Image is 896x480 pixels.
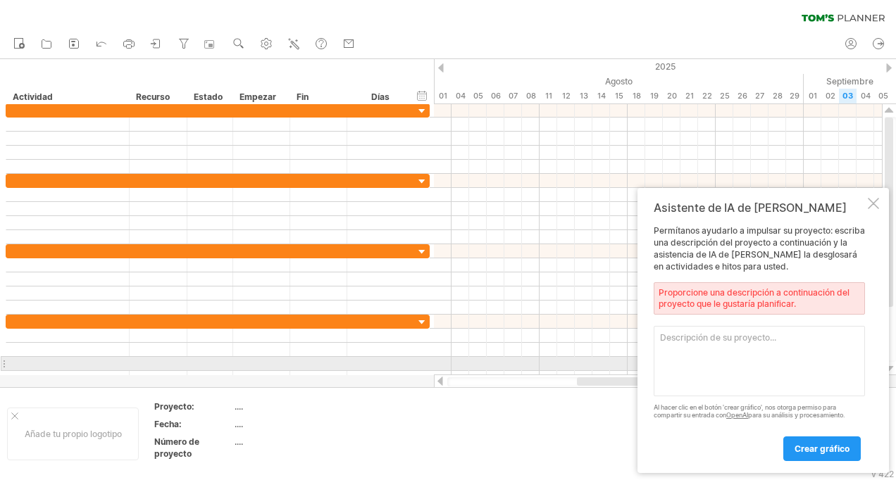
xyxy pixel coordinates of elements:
div: Tuesday, 12 August 2025 [557,89,575,103]
div: Empezar [239,90,282,104]
div: Tuesday, 2 September 2025 [821,89,839,103]
div: Estado [194,90,225,104]
font: Añade tu propio logotipo [25,429,122,439]
div: Tuesday, 19 August 2025 [645,89,663,103]
div: Thursday, 28 August 2025 [769,89,786,103]
div: .... [235,418,353,430]
div: Friday, 15 August 2025 [610,89,628,103]
div: Proporcione una descripción a continuación del proyecto que le gustaría planificar. [654,282,865,315]
div: Asistente de IA de [PERSON_NAME] [654,201,865,215]
div: Thursday, 4 September 2025 [857,89,874,103]
div: v 422 [871,469,894,479]
div: Tuesday, 5 August 2025 [469,89,487,103]
div: Monday, 25 August 2025 [716,89,733,103]
div: Proyecto: [154,400,232,412]
div: Thursday, 7 August 2025 [504,89,522,103]
div: Wednesday, 27 August 2025 [751,89,769,103]
div: Wednesday, 6 August 2025 [487,89,504,103]
div: Friday, 8 August 2025 [522,89,540,103]
div: Wednesday, 20 August 2025 [663,89,680,103]
div: .... [235,400,353,412]
div: Wednesday, 13 August 2025 [575,89,592,103]
div: Número de proyecto [154,436,232,460]
div: Friday, 29 August 2025 [786,89,804,103]
div: Al hacer clic en el botón 'crear gráfico', nos otorga permiso para compartir su entrada con para ... [654,404,865,419]
div: Thursday, 14 August 2025 [592,89,610,103]
div: Fin [297,90,339,104]
div: August 2025 [434,74,804,89]
div: Recurso [136,90,179,104]
div: Tuesday, 26 August 2025 [733,89,751,103]
div: Días [347,90,413,104]
div: Fecha: [154,418,232,430]
div: .... [235,436,353,448]
font: Permítanos ayudarlo a impulsar su proyecto: escriba una descripción del proyecto a continuación y... [654,225,865,271]
div: Monday, 4 August 2025 [452,89,469,103]
div: Friday, 22 August 2025 [698,89,716,103]
div: Thursday, 21 August 2025 [680,89,698,103]
div: Wednesday, 3 September 2025 [839,89,857,103]
div: Monday, 18 August 2025 [628,89,645,103]
div: Monday, 11 August 2025 [540,89,557,103]
a: OpenAI [726,411,748,419]
div: Monday, 1 September 2025 [804,89,821,103]
div: Friday, 1 August 2025 [434,89,452,103]
div: Actividad [13,90,121,104]
span: Crear gráfico [795,443,850,454]
a: Crear gráfico [783,436,861,461]
div: Friday, 5 September 2025 [874,89,892,103]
